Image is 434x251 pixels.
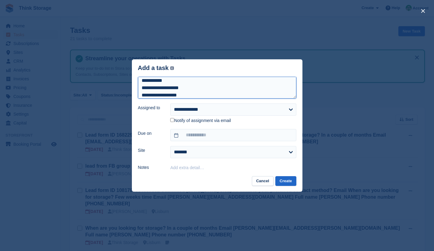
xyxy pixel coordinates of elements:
label: Due on [138,130,163,137]
button: Create [275,176,296,186]
button: Cancel [252,176,273,186]
input: Notify of assignment via email [170,118,174,122]
label: Site [138,147,163,154]
label: Assigned to [138,105,163,111]
label: Notify of assignment via email [170,118,231,124]
div: Add a task [138,64,174,71]
img: icon-info-grey-7440780725fd019a000dd9b08b2336e03edf1995a4989e88bcd33f0948082b44.svg [170,66,174,70]
button: close [418,6,428,16]
button: Add extra detail… [170,165,204,170]
label: Notes [138,164,163,171]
